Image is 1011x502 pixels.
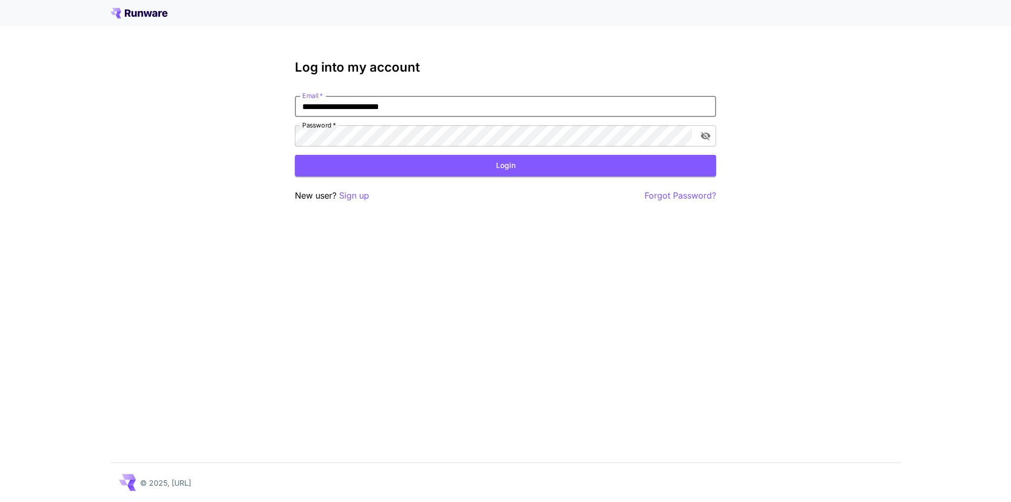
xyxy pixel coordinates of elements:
button: Sign up [339,189,369,202]
label: Email [302,91,323,100]
button: toggle password visibility [696,126,715,145]
label: Password [302,121,336,130]
p: New user? [295,189,369,202]
p: © 2025, [URL] [140,477,191,488]
button: Login [295,155,716,176]
button: Forgot Password? [645,189,716,202]
h3: Log into my account [295,60,716,75]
